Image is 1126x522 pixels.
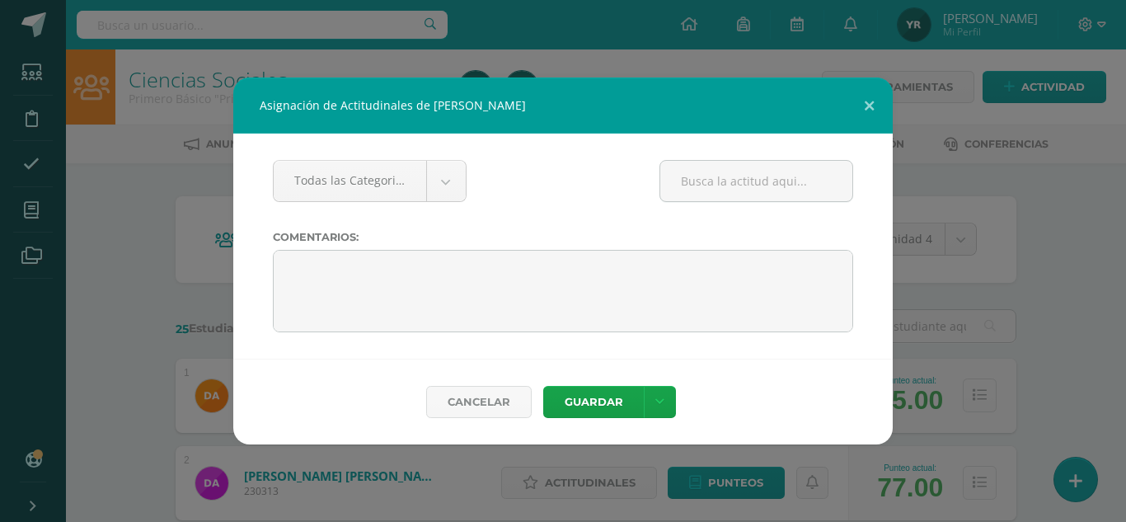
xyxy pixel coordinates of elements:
div: Asignación de Actitudinales de [PERSON_NAME] [233,78,893,134]
span: Todas las Categorias [294,161,406,200]
a: Todas las Categorias [274,161,466,201]
label: Comentarios: [273,231,853,243]
button: Guardar [543,386,644,418]
input: Busca la actitud aqui... [660,161,852,201]
a: Cancelar [426,386,532,418]
button: Close (Esc) [846,78,893,134]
